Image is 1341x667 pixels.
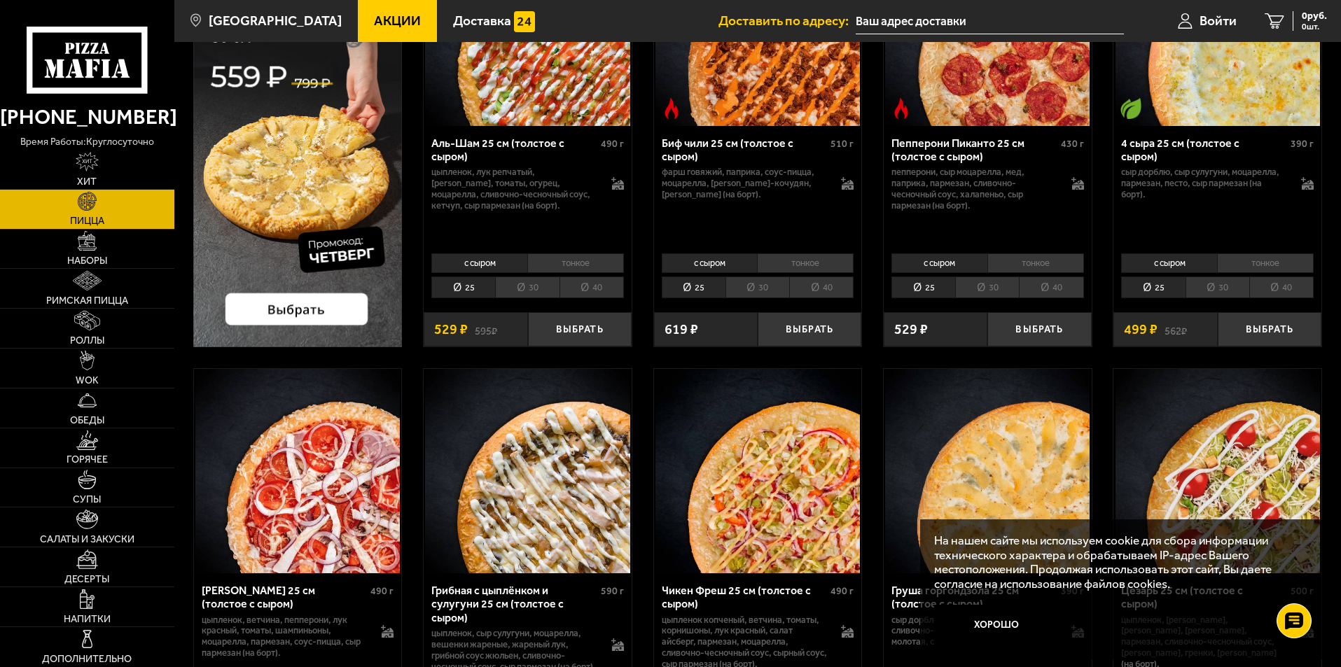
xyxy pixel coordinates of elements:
[64,575,109,584] span: Десерты
[431,276,495,298] li: 25
[1291,138,1314,150] span: 390 г
[475,323,497,337] s: 595 ₽
[891,98,912,119] img: Острое блюдо
[718,14,856,27] span: Доставить по адресу:
[46,296,128,306] span: Римская пицца
[67,256,107,266] span: Наборы
[654,369,862,573] a: Чикен Фреш 25 см (толстое с сыром)
[661,98,682,119] img: Острое блюдо
[1165,323,1187,337] s: 562 ₽
[528,312,632,346] button: Выбрать
[453,14,511,27] span: Доставка
[891,615,1057,648] p: сыр дорблю, груша, моцарелла, сливочно-чесночный соус, корица молотая, сыр пармезан (на борт).
[1019,276,1083,298] li: 40
[894,323,928,337] span: 529 ₽
[64,615,111,624] span: Напитки
[42,654,132,664] span: Дополнительно
[655,369,860,573] img: Чикен Фреш 25 см (толстое с сыром)
[831,138,854,150] span: 510 г
[1302,22,1327,31] span: 0 шт.
[70,416,104,426] span: Обеды
[662,584,828,610] div: Чикен Фреш 25 см (толстое с сыром)
[209,14,342,27] span: [GEOGRAPHIC_DATA]
[1061,138,1084,150] span: 430 г
[194,369,402,573] a: Петровская 25 см (толстое с сыром)
[885,369,1090,573] img: Груша горгондзола 25 см (толстое с сыром)
[789,276,854,298] li: 40
[934,605,1060,647] button: Хорошо
[662,276,725,298] li: 25
[77,177,97,187] span: Хит
[662,167,828,200] p: фарш говяжий, паприка, соус-пицца, моцарелла, [PERSON_NAME]-кочудян, [PERSON_NAME] (на борт).
[891,584,1057,610] div: Груша горгондзола 25 см (толстое с сыром)
[856,8,1124,34] input: Ваш адрес доставки
[831,585,854,597] span: 490 г
[1121,167,1287,200] p: сыр дорблю, сыр сулугуни, моцарелла, пармезан, песто, сыр пармезан (на борт).
[425,369,630,573] img: Грибная с цыплёнком и сулугуни 25 см (толстое с сыром)
[431,253,527,273] li: с сыром
[76,376,99,386] span: WOK
[434,323,468,337] span: 529 ₽
[202,615,368,659] p: цыпленок, ветчина, пепперони, лук красный, томаты, шампиньоны, моцарелла, пармезан, соус-пицца, с...
[758,312,861,346] button: Выбрать
[1121,276,1185,298] li: 25
[67,455,108,465] span: Горячее
[891,253,987,273] li: с сыром
[891,167,1057,211] p: пепперони, сыр Моцарелла, мед, паприка, пармезан, сливочно-чесночный соус, халапеньо, сыр пармеза...
[431,136,597,163] div: Аль-Шам 25 см (толстое с сыром)
[987,312,1091,346] button: Выбрать
[601,585,624,597] span: 590 г
[665,323,698,337] span: 619 ₽
[987,253,1084,273] li: тонкое
[560,276,624,298] li: 40
[601,138,624,150] span: 490 г
[1200,14,1237,27] span: Войти
[70,336,104,346] span: Роллы
[73,495,101,505] span: Супы
[1186,276,1249,298] li: 30
[757,253,854,273] li: тонкое
[527,253,624,273] li: тонкое
[662,136,828,163] div: Биф чили 25 см (толстое с сыром)
[374,14,421,27] span: Акции
[1121,253,1217,273] li: с сыром
[891,136,1057,163] div: Пепперони Пиканто 25 см (толстое с сыром)
[934,533,1300,591] p: На нашем сайте мы используем cookie для сбора информации технического характера и обрабатываем IP...
[195,369,400,573] img: Петровская 25 см (толстое с сыром)
[495,276,559,298] li: 30
[884,369,1092,573] a: Груша горгондзола 25 см (толстое с сыром)
[955,276,1019,298] li: 30
[1249,276,1314,298] li: 40
[431,167,597,211] p: цыпленок, лук репчатый, [PERSON_NAME], томаты, огурец, моцарелла, сливочно-чесночный соус, кетчуп...
[514,11,535,32] img: 15daf4d41897b9f0e9f617042186c801.svg
[891,276,955,298] li: 25
[1218,312,1321,346] button: Выбрать
[424,369,632,573] a: Грибная с цыплёнком и сулугуни 25 см (толстое с сыром)
[1302,11,1327,21] span: 0 руб.
[40,535,134,545] span: Салаты и закуски
[725,276,789,298] li: 30
[202,584,368,610] div: [PERSON_NAME] 25 см (толстое с сыром)
[70,216,104,226] span: Пицца
[431,584,597,624] div: Грибная с цыплёнком и сулугуни 25 см (толстое с сыром)
[1217,253,1314,273] li: тонкое
[1124,323,1158,337] span: 499 ₽
[1120,98,1141,119] img: Вегетарианское блюдо
[370,585,394,597] span: 490 г
[1121,136,1287,163] div: 4 сыра 25 см (толстое с сыром)
[662,253,758,273] li: с сыром
[1116,369,1320,573] img: Цезарь 25 см (толстое с сыром)
[1113,369,1321,573] a: Цезарь 25 см (толстое с сыром)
